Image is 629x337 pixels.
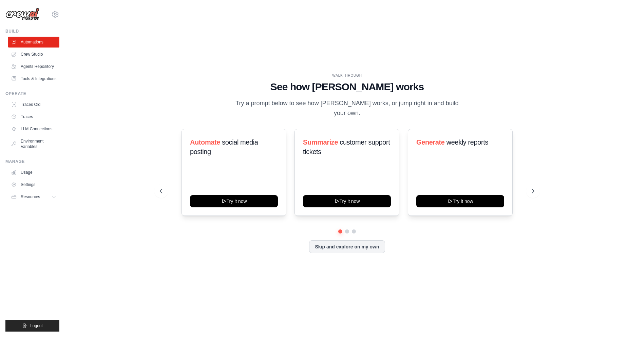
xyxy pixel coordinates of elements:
a: Agents Repository [8,61,59,72]
button: Try it now [416,195,504,207]
button: Resources [8,191,59,202]
a: Settings [8,179,59,190]
span: weekly reports [446,138,488,146]
button: Logout [5,320,59,332]
a: Crew Studio [8,49,59,60]
a: Automations [8,37,59,48]
p: Try a prompt below to see how [PERSON_NAME] works, or jump right in and build your own. [233,98,461,118]
a: Traces [8,111,59,122]
span: Logout [30,323,43,329]
a: Tools & Integrations [8,73,59,84]
div: WALKTHROUGH [160,73,534,78]
img: Logo [5,8,39,21]
span: Generate [416,138,445,146]
span: customer support tickets [303,138,390,155]
div: Operate [5,91,59,96]
a: Traces Old [8,99,59,110]
button: Try it now [303,195,391,207]
button: Try it now [190,195,278,207]
div: Manage [5,159,59,164]
a: Environment Variables [8,136,59,152]
h1: See how [PERSON_NAME] works [160,81,534,93]
button: Skip and explore on my own [309,240,385,253]
span: social media posting [190,138,258,155]
div: Build [5,29,59,34]
a: Usage [8,167,59,178]
span: Resources [21,194,40,200]
span: Automate [190,138,220,146]
a: LLM Connections [8,124,59,134]
iframe: Chat Widget [595,304,629,337]
span: Summarize [303,138,338,146]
